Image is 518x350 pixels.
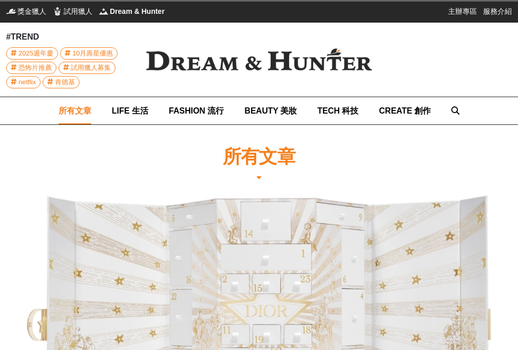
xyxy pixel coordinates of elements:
span: 試用獵人募集 [71,62,111,73]
span: netflix [18,77,36,88]
span: CREATE 創作 [379,106,431,115]
span: BEAUTY 美妝 [244,106,297,115]
a: 服務介紹 [483,6,512,16]
span: Dream & Hunter [110,6,165,16]
a: 試用獵人試用獵人 [52,6,92,16]
a: 肯德基 [43,76,80,88]
a: 10月壽星優惠 [60,47,118,60]
a: BEAUTY 美妝 [244,97,297,124]
img: 試用獵人 [52,6,63,16]
a: 試用獵人募集 [59,62,116,74]
a: CREATE 創作 [379,97,431,124]
a: Dream & HunterDream & Hunter [99,6,165,16]
a: 恐怖片推薦 [6,62,56,74]
a: 主辦專區 [448,6,477,16]
span: LIFE 生活 [112,106,148,115]
h1: 所有文章 [223,145,296,168]
a: 獎金獵人獎金獵人 [6,6,46,16]
img: 獎金獵人 [6,6,16,16]
span: 所有文章 [59,106,91,115]
span: 獎金獵人 [17,6,46,16]
span: 肯德基 [55,77,75,88]
span: 恐怖片推薦 [18,62,52,73]
span: 10月壽星優惠 [72,48,113,59]
span: TECH 科技 [317,106,358,115]
div: #TREND [6,31,132,43]
span: FASHION 流行 [169,106,224,115]
img: Dream & Hunter [132,35,386,85]
img: Dream & Hunter [99,6,109,16]
span: 試用獵人 [64,6,92,16]
a: TECH 科技 [317,97,358,124]
a: netflix [6,76,41,88]
a: 2025週年慶 [6,47,58,60]
a: FASHION 流行 [169,97,224,124]
span: 2025週年慶 [18,48,53,59]
a: 所有文章 [59,97,91,124]
a: LIFE 生活 [112,97,148,124]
